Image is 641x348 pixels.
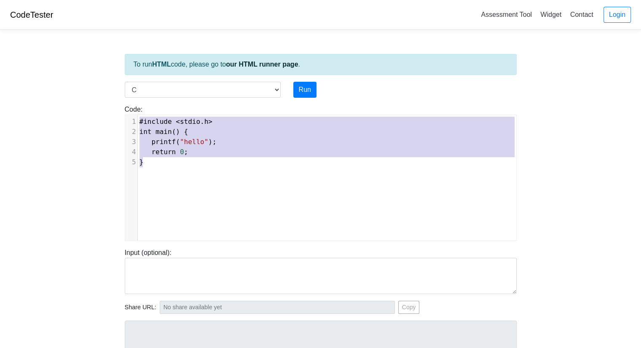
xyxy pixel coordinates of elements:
[226,61,298,68] a: our HTML runner page
[160,301,395,314] input: No share available yet
[139,118,213,126] span: .
[125,303,156,312] span: Share URL:
[139,128,152,136] span: int
[10,10,53,19] a: CodeTester
[176,118,180,126] span: <
[180,148,184,156] span: 0
[125,157,137,167] div: 5
[152,61,171,68] strong: HTML
[139,158,144,166] span: }
[156,128,172,136] span: main
[151,138,176,146] span: printf
[125,54,517,75] div: To run code, please go to .
[118,248,523,294] div: Input (optional):
[118,104,523,241] div: Code:
[603,7,631,23] a: Login
[180,138,208,146] span: "hello"
[139,128,188,136] span: () {
[125,127,137,137] div: 2
[125,147,137,157] div: 4
[139,118,172,126] span: #include
[204,118,209,126] span: h
[139,148,188,156] span: ;
[477,8,535,21] a: Assessment Tool
[567,8,597,21] a: Contact
[125,117,137,127] div: 1
[293,82,316,98] button: Run
[125,137,137,147] div: 3
[180,118,200,126] span: stdio
[208,118,212,126] span: >
[537,8,565,21] a: Widget
[139,138,217,146] span: ( );
[398,301,420,314] button: Copy
[151,148,176,156] span: return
